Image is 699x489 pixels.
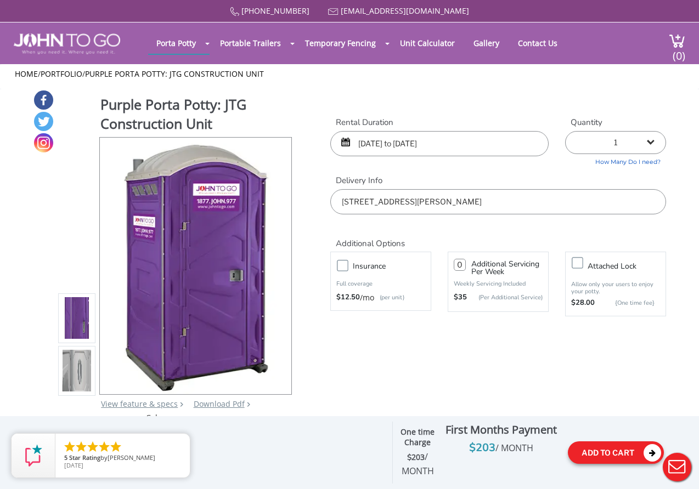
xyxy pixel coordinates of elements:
a: Home [15,69,38,79]
img: right arrow icon [180,402,183,407]
a: View feature & specs [101,399,178,409]
p: (per unit) [374,292,404,303]
li:  [109,440,122,453]
strong: $12.50 [336,292,360,303]
p: Full coverage [336,278,425,289]
a: Facebook [34,90,53,110]
a: Gallery [465,32,508,54]
button: Add To Cart [568,441,664,464]
a: Portfolio [41,69,82,79]
span: by [64,454,181,462]
button: Live Chat [655,445,699,489]
img: JOHN to go [14,33,120,54]
li:  [98,440,111,453]
h3: Additional Servicing Per Week [471,260,543,276]
input: 0 [454,259,466,271]
li:  [86,440,99,453]
p: Weekly Servicing Included [454,280,543,288]
a: How Many Do I need? [565,154,666,167]
ul: / / [15,69,684,79]
img: cart a [669,33,685,48]
p: (Per Additional Service) [467,293,543,302]
a: Porta Potty [148,32,204,54]
img: Review Rating [22,445,44,467]
img: Mail [328,8,339,15]
div: First Months Payment [443,420,560,439]
img: Product [114,138,277,396]
a: Download Pdf [194,399,245,409]
img: chevron.png [247,402,250,407]
a: Contact Us [510,32,566,54]
span: (0) [672,39,685,63]
img: Product [63,189,91,447]
label: Quantity [565,117,666,128]
strong: One time Charge [401,427,435,447]
input: Delivery Address [330,189,666,214]
a: [PHONE_NUMBER] [241,5,309,16]
h3: Attached lock [588,259,671,273]
strong: $28.00 [571,298,595,309]
a: Instagram [34,133,53,152]
strong: $ [402,452,434,476]
label: Delivery Info [330,175,666,186]
p: Allow only your users to enjoy your potty. [571,281,660,295]
span: 5 [64,453,67,462]
div: /mo [336,292,425,303]
span: [PERSON_NAME] [108,453,155,462]
li:  [75,440,88,453]
strong: $35 [454,292,467,303]
div: Colors may vary [58,412,292,423]
input: Start date | End date [330,131,549,156]
span: / MONTH [495,442,533,454]
a: Portable Trailers [212,32,289,54]
h3: Insurance [353,259,436,273]
span: 203 [402,452,434,476]
a: Unit Calculator [392,32,463,54]
h2: Additional Options [330,225,666,249]
img: Call [230,7,239,16]
span: / MONTH [402,451,434,476]
a: Temporary Fencing [297,32,384,54]
li:  [63,440,76,453]
a: [EMAIL_ADDRESS][DOMAIN_NAME] [341,5,469,16]
span: [DATE] [64,461,83,469]
span: Star Rating [69,453,100,462]
a: Purple Porta Potty: JTG Construction Unit [85,69,264,79]
a: Twitter [34,112,53,131]
label: Rental Duration [330,117,549,128]
p: {One time fee} [600,298,655,309]
h1: Purple Porta Potty: JTG Construction Unit [100,95,292,136]
div: $203 [443,439,560,457]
